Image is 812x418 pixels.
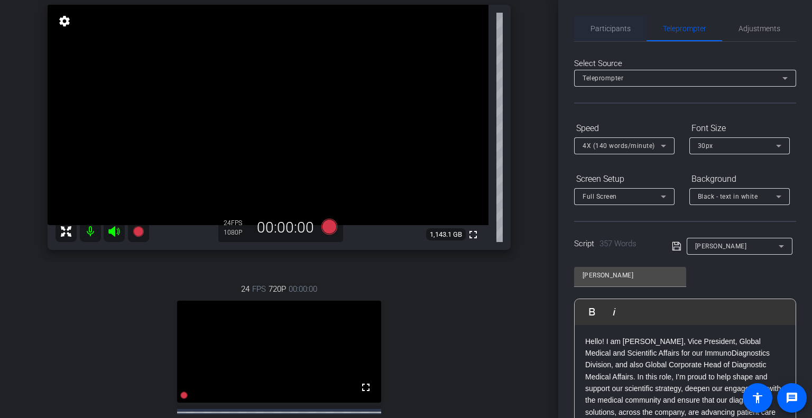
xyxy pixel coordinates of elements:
[739,25,780,32] span: Adjustments
[224,219,250,227] div: 24
[574,119,675,137] div: Speed
[689,170,790,188] div: Background
[574,238,657,250] div: Script
[224,228,250,237] div: 1080P
[698,142,713,150] span: 30px
[252,283,266,295] span: FPS
[231,219,242,227] span: FPS
[698,193,758,200] span: Black - text in white
[663,25,706,32] span: Teleprompter
[583,75,623,82] span: Teleprompter
[467,228,479,241] mat-icon: fullscreen
[590,25,631,32] span: Participants
[583,142,655,150] span: 4X (140 words/minute)
[582,301,602,322] button: Bold (Ctrl+B)
[583,193,617,200] span: Full Screen
[695,243,747,250] span: [PERSON_NAME]
[250,219,321,237] div: 00:00:00
[574,170,675,188] div: Screen Setup
[786,392,798,404] mat-icon: message
[599,239,636,248] span: 357 Words
[289,283,317,295] span: 00:00:00
[241,283,250,295] span: 24
[604,301,624,322] button: Italic (Ctrl+I)
[57,15,72,27] mat-icon: settings
[689,119,790,137] div: Font Size
[359,381,372,394] mat-icon: fullscreen
[269,283,286,295] span: 720P
[583,269,678,282] input: Title
[426,228,466,241] span: 1,143.1 GB
[574,58,796,70] div: Select Source
[751,392,764,404] mat-icon: accessibility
